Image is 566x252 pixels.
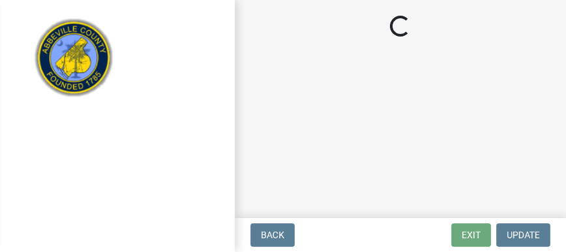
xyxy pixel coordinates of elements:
img: Abbeville County, South Carolina [26,14,122,110]
button: Exit [451,223,491,247]
span: Back [261,230,284,240]
span: Update [507,230,540,240]
button: Back [250,223,295,247]
button: Update [496,223,550,247]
